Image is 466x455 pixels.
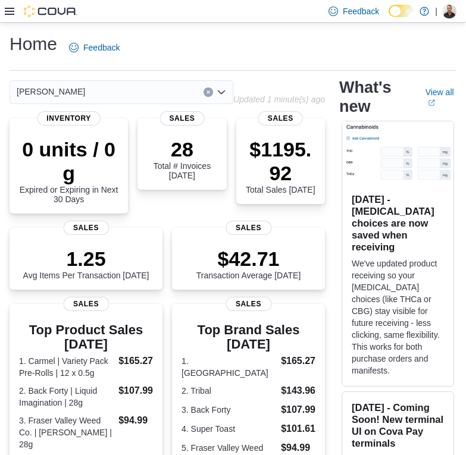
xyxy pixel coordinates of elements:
[226,221,271,235] span: Sales
[233,95,325,104] p: Updated 1 minute(s) ago
[246,137,315,185] p: $1195.92
[352,401,444,449] h3: [DATE] - Coming Soon! New terminal UI on Cova Pay terminals
[23,247,149,280] div: Avg Items Per Transaction [DATE]
[204,87,213,97] button: Clear input
[389,5,414,17] input: Dark Mode
[63,297,109,311] span: Sales
[83,42,120,54] span: Feedback
[19,323,153,352] h3: Top Product Sales [DATE]
[281,422,315,436] dd: $101.61
[23,247,149,271] p: 1.25
[24,5,77,17] img: Cova
[63,221,109,235] span: Sales
[258,111,303,125] span: Sales
[118,413,153,428] dd: $94.99
[182,385,276,397] dt: 2. Tribal
[19,415,114,450] dt: 3. Fraser Valley Weed Co. | [PERSON_NAME] | 28g
[339,78,411,116] h2: What's new
[182,423,276,435] dt: 4. Super Toast
[64,36,124,59] a: Feedback
[281,384,315,398] dd: $143.96
[182,355,276,379] dt: 1. [GEOGRAPHIC_DATA]
[343,5,379,17] span: Feedback
[435,4,437,18] p: |
[147,137,217,180] div: Total # Invoices [DATE]
[352,193,444,253] h3: [DATE] - [MEDICAL_DATA] choices are now saved when receiving
[19,137,118,204] div: Expired or Expiring in Next 30 Days
[37,111,101,125] span: Inventory
[428,99,435,106] svg: External link
[19,137,118,185] p: 0 units / 0 g
[281,354,315,368] dd: $165.27
[217,87,226,97] button: Open list of options
[281,403,315,417] dd: $107.99
[196,247,301,271] p: $42.71
[182,404,276,416] dt: 3. Back Forty
[118,384,153,398] dd: $107.99
[196,247,301,280] div: Transaction Average [DATE]
[352,258,444,376] p: We've updated product receiving so your [MEDICAL_DATA] choices (like THCa or CBG) stay visible fo...
[19,385,114,409] dt: 2. Back Forty | Liquid Imagination | 28g
[159,111,204,125] span: Sales
[226,297,271,311] span: Sales
[118,354,153,368] dd: $165.27
[442,4,456,18] div: Stephanie M
[281,441,315,455] dd: $94.99
[147,137,217,161] p: 28
[426,87,456,106] a: View allExternal link
[182,323,315,352] h3: Top Brand Sales [DATE]
[389,17,389,18] span: Dark Mode
[246,137,315,194] div: Total Sales [DATE]
[10,32,57,56] h1: Home
[19,355,114,379] dt: 1. Carmel | Variety Pack Pre-Rolls | 12 x 0.5g
[17,84,85,99] span: [PERSON_NAME]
